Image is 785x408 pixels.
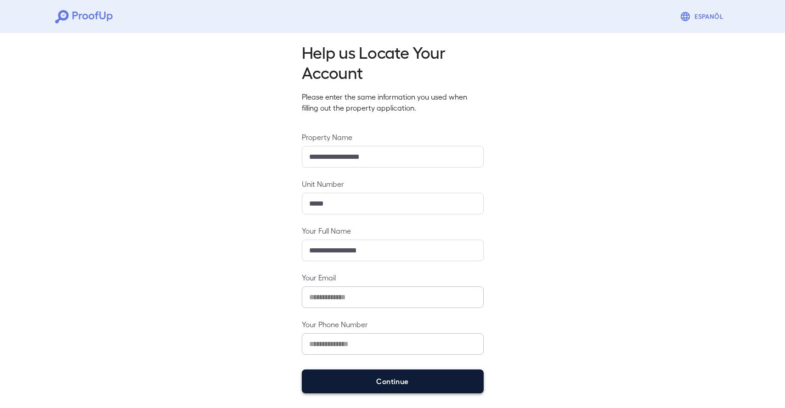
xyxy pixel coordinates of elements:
[302,225,484,236] label: Your Full Name
[302,132,484,142] label: Property Name
[302,91,484,113] p: Please enter the same information you used when filling out the property application.
[302,179,484,189] label: Unit Number
[676,7,730,26] button: Espanõl
[302,42,484,82] h2: Help us Locate Your Account
[302,369,484,393] button: Continue
[302,272,484,283] label: Your Email
[302,319,484,330] label: Your Phone Number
